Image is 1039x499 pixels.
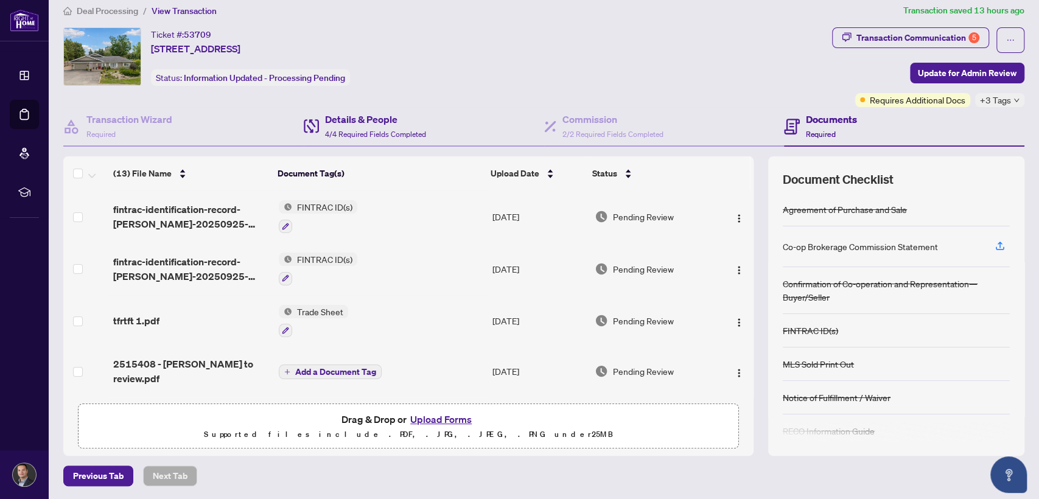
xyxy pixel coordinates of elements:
span: Upload Date [491,167,539,180]
span: 4/4 Required Fields Completed [325,130,426,139]
button: Logo [729,361,749,381]
span: FINTRAC ID(s) [292,253,357,266]
td: [DATE] [488,295,590,347]
span: Pending Review [613,210,674,223]
td: [DATE] [488,347,590,396]
span: plus [284,369,290,375]
div: Notice of Fulfillment / Waiver [783,391,890,404]
button: Status IconTrade Sheet [279,305,348,338]
th: Upload Date [486,156,587,190]
span: 2/2 Required Fields Completed [562,130,663,139]
button: Status IconFINTRAC ID(s) [279,253,357,285]
button: Status IconFINTRAC ID(s) [279,200,357,233]
span: Pending Review [613,365,674,378]
div: Transaction Communication [856,28,979,47]
button: Upload Forms [407,411,475,427]
span: fintrac-identification-record-[PERSON_NAME]-20250925-123616.pdf [113,202,269,231]
td: [DATE] [488,243,590,295]
td: [DATE] [488,190,590,243]
h4: Documents [806,112,856,127]
img: logo [10,9,39,32]
h4: Transaction Wizard [86,112,172,127]
div: MLS Sold Print Out [783,357,854,371]
div: Status: [151,69,350,86]
td: [DATE] [488,396,590,448]
button: Logo [729,207,749,226]
span: Trade Sheet [292,305,348,318]
th: Document Tag(s) [273,156,486,190]
img: Status Icon [279,305,292,318]
h4: Details & People [325,112,426,127]
span: Status [592,167,617,180]
span: Requires Additional Docs [870,93,965,106]
th: Status [587,156,715,190]
span: FINTRAC ID(s) [292,200,357,214]
button: Transaction Communication5 [832,27,989,48]
span: Deal Processing [77,5,138,16]
span: +3 Tags [980,93,1011,107]
img: Logo [734,318,744,327]
img: Status Icon [279,253,292,266]
span: fintrac-identification-record-[PERSON_NAME]-20250925-122918.pdf [113,254,269,284]
span: Drag & Drop or [341,411,475,427]
span: 53709 [184,29,211,40]
span: Required [806,130,835,139]
img: Status Icon [279,200,292,214]
span: 2515408 - [PERSON_NAME] to review.pdf [113,357,269,386]
div: Agreement of Purchase and Sale [783,203,907,216]
div: Co-op Brokerage Commission Statement [783,240,938,253]
span: tfrtft 1.pdf [113,313,159,328]
p: Supported files include .PDF, .JPG, .JPEG, .PNG under 25 MB [86,427,731,442]
img: Document Status [595,262,608,276]
div: 5 [968,32,979,43]
span: ellipsis [1006,36,1015,44]
span: Information Updated - Processing Pending [184,72,345,83]
li: / [143,4,147,18]
button: Previous Tab [63,466,133,486]
button: Add a Document Tag [279,365,382,379]
span: Drag & Drop orUpload FormsSupported files include .PDF, .JPG, .JPEG, .PNG under25MB [79,404,738,449]
span: Pending Review [613,314,674,327]
div: Confirmation of Co-operation and Representation—Buyer/Seller [783,277,1010,304]
button: Update for Admin Review [910,63,1024,83]
img: Logo [734,214,744,223]
div: Ticket #: [151,27,211,41]
th: (13) File Name [108,156,273,190]
span: Update for Admin Review [918,63,1016,83]
img: IMG-S12393326_1.jpg [64,28,141,85]
img: Document Status [595,365,608,378]
span: View Transaction [152,5,217,16]
span: down [1013,97,1020,103]
button: Open asap [990,456,1027,493]
span: (13) File Name [113,167,172,180]
button: Add a Document Tag [279,363,382,379]
span: home [63,7,72,15]
span: [STREET_ADDRESS] [151,41,240,56]
span: Previous Tab [73,466,124,486]
span: Document Checklist [783,171,894,188]
span: Add a Document Tag [295,368,376,376]
div: FINTRAC ID(s) [783,324,838,337]
h4: Commission [562,112,663,127]
button: Logo [729,311,749,330]
button: Logo [729,259,749,279]
img: Document Status [595,314,608,327]
span: Pending Review [613,262,674,276]
article: Transaction saved 13 hours ago [903,4,1024,18]
img: Logo [734,265,744,275]
img: Document Status [595,210,608,223]
img: Profile Icon [13,463,36,486]
img: Logo [734,368,744,378]
span: Required [86,130,116,139]
button: Next Tab [143,466,197,486]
